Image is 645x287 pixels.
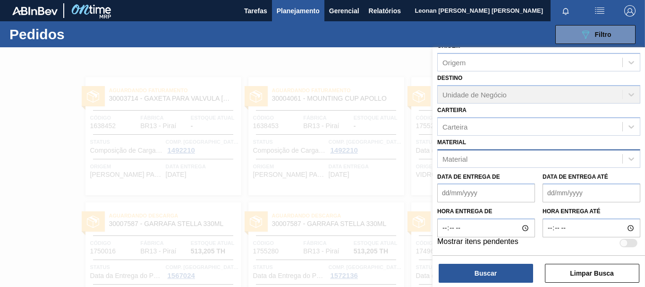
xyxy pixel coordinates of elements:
[543,183,640,202] input: dd/mm/yyyy
[442,122,467,130] div: Carteira
[12,7,58,15] img: TNhmsLtSVTkK8tSr43FrP2fwEKptu5GPRR3wAAAABJRU5ErkJggg==
[437,205,535,218] label: Hora entrega de
[9,29,142,40] h1: Pedidos
[551,4,581,17] button: Notificações
[442,59,466,67] div: Origem
[277,5,320,17] span: Planejamento
[437,75,462,81] label: Destino
[437,237,518,249] label: Mostrar itens pendentes
[437,139,466,146] label: Material
[624,5,636,17] img: Logout
[437,174,500,180] label: Data de Entrega de
[555,25,636,44] button: Filtro
[594,5,605,17] img: userActions
[595,31,611,38] span: Filtro
[329,5,359,17] span: Gerencial
[244,5,267,17] span: Tarefas
[437,183,535,202] input: dd/mm/yyyy
[543,174,608,180] label: Data de Entrega até
[369,5,401,17] span: Relatórios
[543,205,640,218] label: Hora entrega até
[437,107,467,113] label: Carteira
[442,155,467,163] div: Material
